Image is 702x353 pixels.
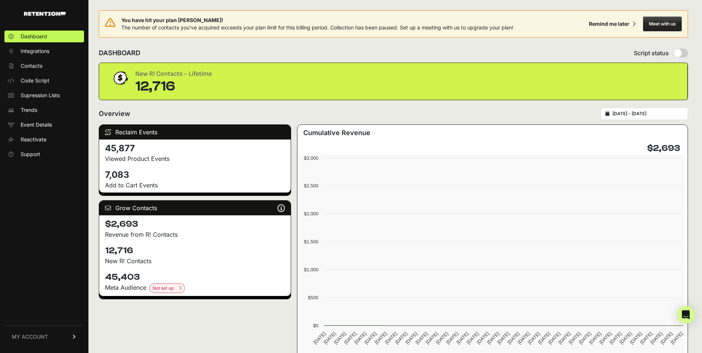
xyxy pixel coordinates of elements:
[619,331,633,345] text: [DATE]
[333,331,347,345] text: [DATE]
[21,121,52,128] span: Event Details
[4,325,84,348] a: MY ACCOUNT
[598,331,613,345] text: [DATE]
[304,239,318,244] text: $1,500
[21,62,42,70] span: Contacts
[304,211,318,216] text: $2,000
[643,17,682,31] button: Meet with us
[394,331,409,345] text: [DATE]
[105,181,285,190] p: Add to Cart Events
[425,331,439,345] text: [DATE]
[558,331,572,345] text: [DATE]
[105,283,285,293] div: Meta Audience
[455,331,470,345] text: [DATE]
[629,331,643,345] text: [DATE]
[4,45,84,57] a: Integrations
[308,295,318,300] text: $500
[4,104,84,116] a: Trends
[634,49,669,57] span: Script status
[374,331,388,345] text: [DATE]
[21,33,47,40] span: Dashboard
[105,218,285,230] h4: $2,693
[99,109,130,119] h2: Overview
[21,47,49,55] span: Integrations
[435,331,449,345] text: [DATE]
[4,75,84,87] a: Code Script
[135,79,212,94] div: 12,716
[415,331,429,345] text: [DATE]
[323,331,337,345] text: [DATE]
[486,331,500,345] text: [DATE]
[21,92,60,99] span: Supression Lists
[527,331,541,345] text: [DATE]
[304,183,318,188] text: $2,500
[313,323,318,328] text: $0
[4,119,84,131] a: Event Details
[578,331,592,345] text: [DATE]
[312,331,327,345] text: [DATE]
[21,136,46,143] span: Reactivate
[21,151,40,158] span: Support
[343,331,357,345] text: [DATE]
[586,17,639,31] button: Remind me later
[304,267,318,272] text: $1,000
[135,69,212,79] div: New R! Contacts - Lifetime
[105,169,285,181] h4: 7,083
[99,201,291,215] div: Grow Contacts
[649,331,664,345] text: [DATE]
[111,69,129,87] img: dollar-coin-05c43ed7efb7bc0c12610022525b4bbbb207c7efeef5aecc26f025e68dcafac9.png
[24,12,66,16] img: Retention.com
[4,60,84,72] a: Contacts
[608,331,623,345] text: [DATE]
[647,142,680,154] h4: $2,693
[105,154,285,163] p: Viewed Product Events
[445,331,460,345] text: [DATE]
[303,128,370,138] h3: Cumulative Revenue
[384,331,398,345] text: [DATE]
[496,331,511,345] text: [DATE]
[105,230,285,239] p: Revenue from R! Contacts
[4,89,84,101] a: Supression Lists
[304,155,318,161] text: $3,000
[99,125,291,140] div: Reclaim Events
[363,331,378,345] text: [DATE]
[4,31,84,42] a: Dashboard
[4,148,84,160] a: Support
[589,20,629,28] div: Remind me later
[537,331,551,345] text: [DATE]
[121,17,513,24] span: You have hit your plan [PERSON_NAME]!
[639,331,653,345] text: [DATE]
[547,331,562,345] text: [DATE]
[677,306,695,324] div: Open Intercom Messenger
[99,48,140,58] h2: DASHBOARD
[21,77,49,84] span: Code Script
[12,333,48,340] span: MY ACCOUNT
[517,331,531,345] text: [DATE]
[105,245,285,257] h4: 12,716
[660,331,674,345] text: [DATE]
[353,331,368,345] text: [DATE]
[476,331,490,345] text: [DATE]
[567,331,582,345] text: [DATE]
[465,331,480,345] text: [DATE]
[105,257,285,265] p: New R! Contacts
[588,331,603,345] text: [DATE]
[404,331,419,345] text: [DATE]
[105,142,285,154] h4: 45,877
[670,331,684,345] text: [DATE]
[506,331,521,345] text: [DATE]
[105,271,285,283] h4: 45,403
[4,134,84,145] a: Reactivate
[121,24,513,31] span: The number of contacts you've acquired exceeds your plan limit for this billing period. Collectio...
[21,106,37,114] span: Trends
